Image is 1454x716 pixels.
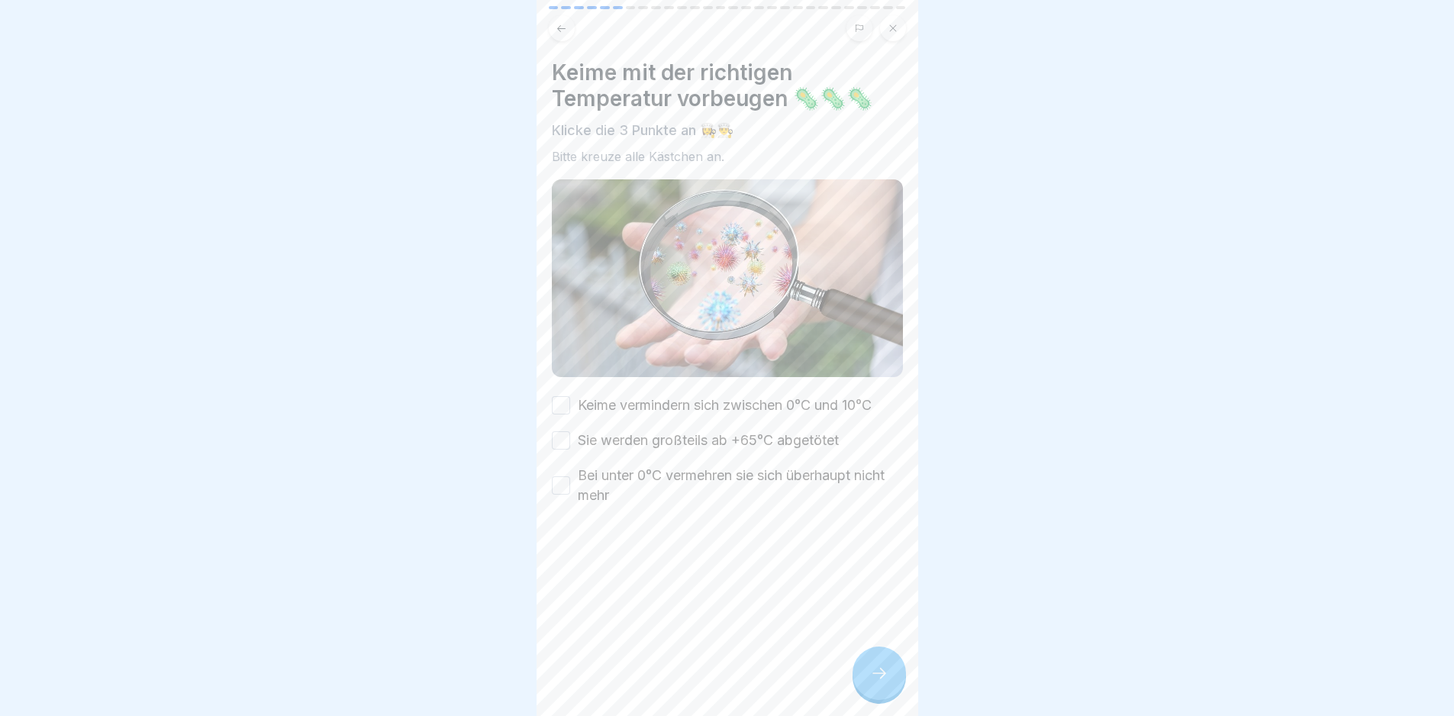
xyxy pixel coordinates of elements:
[552,121,903,140] p: Klicke die 3 Punkte an 👩‍🍳👨‍🍳
[552,60,903,111] h4: Keime mit der richtigen Temperatur vorbeugen 🦠🦠🦠
[552,150,903,164] div: Bitte kreuze alle Kästchen an.
[578,466,903,505] label: Bei unter 0°C vermehren sie sich überhaupt nicht mehr
[578,395,872,415] label: Keime vermindern sich zwischen 0°C und 10°C
[578,431,839,450] label: Sie werden großteils ab +65°C abgetötet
